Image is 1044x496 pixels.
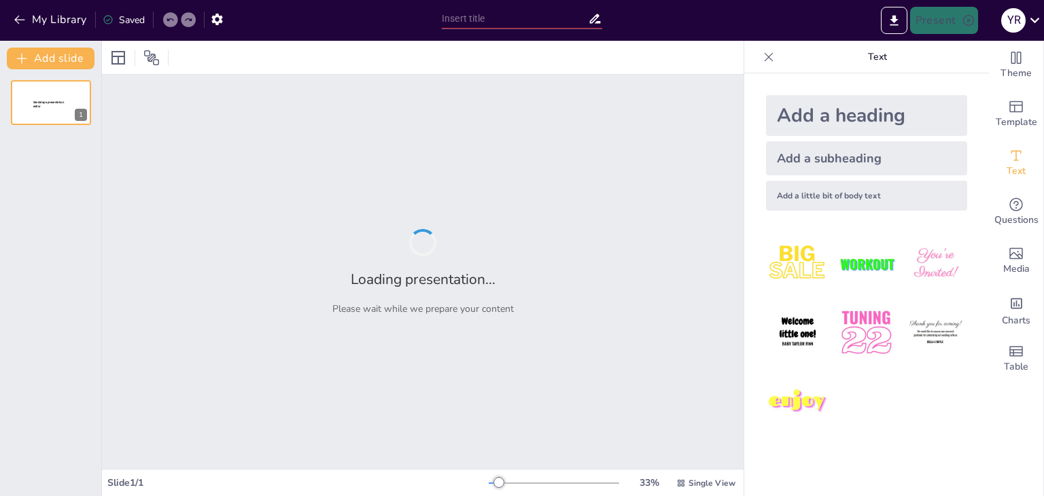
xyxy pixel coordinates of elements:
div: Add charts and graphs [989,285,1043,334]
input: Insert title [442,9,588,29]
span: Theme [1000,66,1032,81]
button: Add slide [7,48,94,69]
img: 1.jpeg [766,232,829,296]
span: Sendsteps presentation editor [33,101,64,108]
img: 2.jpeg [835,232,898,296]
img: 5.jpeg [835,301,898,364]
div: 33 % [633,476,665,489]
span: Single View [689,478,735,489]
div: Add a heading [766,95,967,136]
div: 1 [75,109,87,121]
span: Charts [1002,313,1030,328]
button: y r [1001,7,1026,34]
div: Get real-time input from your audience [989,188,1043,236]
img: 3.jpeg [904,232,967,296]
span: Table [1004,359,1028,374]
div: Add a table [989,334,1043,383]
img: 7.jpeg [766,370,829,433]
button: Export to PowerPoint [881,7,907,34]
div: Slide 1 / 1 [107,476,489,489]
button: My Library [10,9,92,31]
img: 4.jpeg [766,301,829,364]
span: Position [143,50,160,66]
div: Layout [107,47,129,69]
p: Text [780,41,975,73]
span: Text [1007,164,1026,179]
span: Template [996,115,1037,130]
div: y r [1001,8,1026,33]
div: 1 [11,80,91,125]
div: Add text boxes [989,139,1043,188]
button: Present [910,7,978,34]
span: Questions [994,213,1039,228]
div: Add ready made slides [989,90,1043,139]
p: Please wait while we prepare your content [332,302,514,315]
h2: Loading presentation... [351,270,495,289]
div: Change the overall theme [989,41,1043,90]
div: Add images, graphics, shapes or video [989,236,1043,285]
div: Add a subheading [766,141,967,175]
img: 6.jpeg [904,301,967,364]
span: Media [1003,262,1030,277]
div: Saved [103,14,145,26]
div: Add a little bit of body text [766,181,967,211]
